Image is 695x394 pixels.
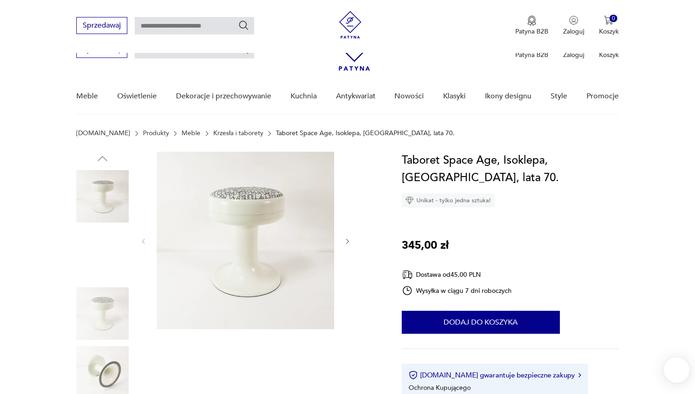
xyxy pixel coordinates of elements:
button: 0Koszyk [599,16,619,36]
img: Ikona medalu [527,16,536,26]
a: Krzesła i taborety [213,130,263,137]
a: Oświetlenie [117,79,157,114]
a: Ikona medaluPatyna B2B [515,16,548,36]
button: [DOMAIN_NAME] gwarantuje bezpieczne zakupy [409,371,581,380]
div: Unikat - tylko jedna sztuka! [402,194,495,207]
img: Ikona dostawy [402,269,413,280]
a: [DOMAIN_NAME] [76,130,130,137]
a: Sprzedawaj [76,47,127,53]
img: Patyna - sklep z meblami i dekoracjami vintage [336,11,364,39]
a: Produkty [143,130,169,137]
a: Sprzedawaj [76,23,127,29]
button: Patyna B2B [515,16,548,36]
div: Dostawa od 45,00 PLN [402,269,512,280]
p: Koszyk [599,27,619,36]
p: Zaloguj [563,27,584,36]
img: Ikona koszyka [604,16,613,25]
a: Kuchnia [291,79,317,114]
img: Zdjęcie produktu Taboret Space Age, Isoklepa, Niemcy, lata 70. [157,152,334,329]
a: Style [551,79,567,114]
p: 345,00 zł [402,237,449,254]
img: Zdjęcie produktu Taboret Space Age, Isoklepa, Niemcy, lata 70. [76,170,129,223]
button: Zaloguj [563,16,584,36]
img: Zdjęcie produktu Taboret Space Age, Isoklepa, Niemcy, lata 70. [76,287,129,340]
img: Ikona strzałki w prawo [578,373,581,377]
img: Ikonka użytkownika [569,16,578,25]
a: Klasyki [443,79,466,114]
a: Meble [182,130,200,137]
p: Koszyk [599,51,619,59]
div: Wysyłka w ciągu 7 dni roboczych [402,285,512,296]
a: Ikony designu [485,79,531,114]
h1: Taboret Space Age, Isoklepa, [GEOGRAPHIC_DATA], lata 70. [402,152,619,187]
a: Meble [76,79,98,114]
button: Dodaj do koszyka [402,311,560,334]
img: Zdjęcie produktu Taboret Space Age, Isoklepa, Niemcy, lata 70. [76,229,129,281]
div: 0 [610,15,617,23]
p: Taboret Space Age, Isoklepa, [GEOGRAPHIC_DATA], lata 70. [276,130,455,137]
a: Antykwariat [336,79,376,114]
a: Dekoracje i przechowywanie [176,79,271,114]
img: Ikona diamentu [405,196,414,205]
p: Zaloguj [563,51,584,59]
p: Patyna B2B [515,27,548,36]
p: Patyna B2B [515,51,548,59]
img: Ikona certyfikatu [409,371,418,380]
button: Sprzedawaj [76,17,127,34]
button: Szukaj [238,20,249,31]
li: Ochrona Kupującego [409,383,471,392]
iframe: Smartsupp widget button [664,357,689,383]
a: Promocje [587,79,619,114]
a: Nowości [394,79,424,114]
